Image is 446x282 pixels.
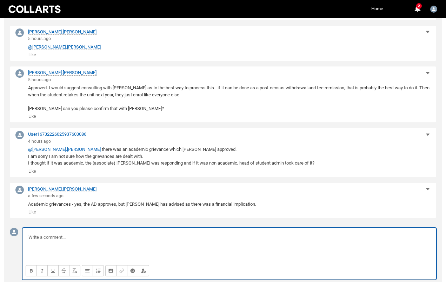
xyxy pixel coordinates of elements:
[370,4,385,14] a: Home
[28,193,64,198] feeds_timestamping-comment-creation: 15 Aug 2025, 3:57 PM
[28,114,36,118] span: Like
[69,265,80,276] button: Remove Formatting
[28,70,96,76] a: [PERSON_NAME].[PERSON_NAME]
[15,186,24,194] img: Melissa.Laird
[28,147,101,152] a: @[PERSON_NAME].[PERSON_NAME]
[28,210,36,214] button: Like
[101,147,237,152] span: ​ there was an academic grievance which [PERSON_NAME] approved.
[116,265,127,276] button: Link
[28,53,36,57] span: Like
[430,6,437,13] img: Melissa.Laird
[28,132,86,137] a: User16732226025937603086
[28,52,36,57] button: Like
[58,265,69,276] button: Strikethrough
[105,265,117,276] button: Image
[28,36,51,41] feeds_timestamping-comment-creation: 15 Aug 2025, 10:38 AM
[15,28,24,37] img: Lucy.Hayes
[28,77,51,82] feeds_timestamping-comment-creation: 15 Aug 2025, 10:44 AM
[28,186,96,192] a: [PERSON_NAME].[PERSON_NAME]
[105,265,149,276] ul: Insert content
[127,265,138,276] button: Insert Emoji
[93,265,104,276] button: Numbered List
[413,5,421,13] button: 2
[28,44,101,50] a: @[PERSON_NAME].[PERSON_NAME]
[28,77,51,82] lightning-relative-date-time: 5 hours ago
[28,36,51,41] lightning-relative-date-time: 5 hours ago
[15,131,24,139] img: User16732226025937603086
[138,265,149,276] button: @Mention people and groups
[47,265,59,276] button: Underline
[28,29,96,35] a: [PERSON_NAME].[PERSON_NAME]
[15,69,24,78] img: Timothy.Moss
[428,3,439,14] button: User Profile Melissa.Laird
[28,210,36,214] span: Like
[28,138,51,144] feeds_timestamping-comment-creation: 15 Aug 2025, 11:38 AM
[26,265,37,276] button: Bold
[26,265,80,276] ul: Format text
[28,106,164,111] span: [PERSON_NAME] can you please confirm that with [PERSON_NAME]?
[28,169,36,174] button: Like
[28,114,36,119] button: Like
[28,85,430,97] span: Approved. I would suggest consulting with [PERSON_NAME] as to the best way to process this - if i...
[28,169,36,173] span: Like
[28,193,64,198] lightning-relative-date-time: a few seconds ago
[28,154,143,159] span: I am sorry I am not sure how the grievances are dealt with.
[416,3,422,9] span: 2
[82,265,93,276] button: Bulleted List
[28,160,314,166] span: I thought if it was academic, the (associate) [PERSON_NAME] was responding and if it was non acad...
[28,139,51,144] lightning-relative-date-time: 4 hours ago
[36,265,48,276] button: Italic
[82,265,104,276] ul: Align text
[28,201,256,207] span: Academic grievances - yes, the AD approves, but [PERSON_NAME] has advised as there was a financia...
